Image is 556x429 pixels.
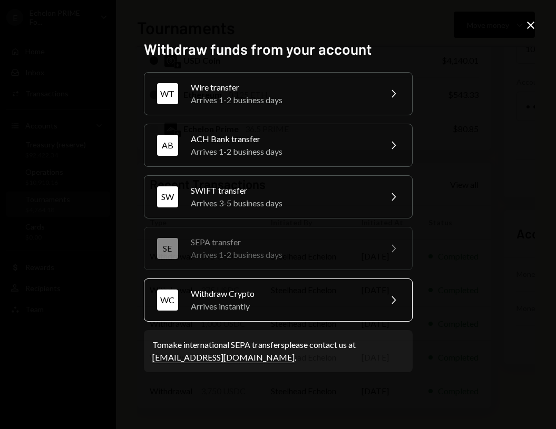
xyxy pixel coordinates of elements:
[144,227,413,270] button: SESEPA transferArrives 1-2 business days
[144,39,413,59] h2: Withdraw funds from your account
[191,81,374,94] div: Wire transfer
[191,236,374,248] div: SEPA transfer
[157,135,178,156] div: AB
[191,184,374,197] div: SWIFT transfer
[157,290,178,311] div: WC
[144,278,413,322] button: WCWithdraw CryptoArrives instantly
[191,145,374,158] div: Arrives 1-2 business days
[144,72,413,115] button: WTWire transferArrives 1-2 business days
[157,83,178,104] div: WT
[191,94,374,106] div: Arrives 1-2 business days
[191,287,374,300] div: Withdraw Crypto
[191,300,374,313] div: Arrives instantly
[157,186,178,207] div: SW
[144,124,413,167] button: ABACH Bank transferArrives 1-2 business days
[144,175,413,218] button: SWSWIFT transferArrives 3-5 business days
[191,197,374,209] div: Arrives 3-5 business days
[152,338,404,364] div: To make international SEPA transfers please contact us at .
[191,248,374,261] div: Arrives 1-2 business days
[157,238,178,259] div: SE
[191,133,374,145] div: ACH Bank transfer
[152,352,295,363] a: [EMAIL_ADDRESS][DOMAIN_NAME]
